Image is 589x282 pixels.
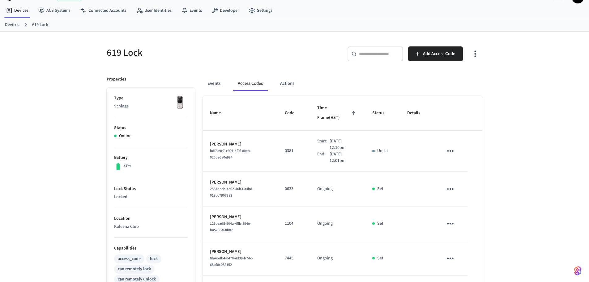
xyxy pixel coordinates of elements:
a: Devices [1,5,33,16]
span: bdf8a9c7-c991-4f9f-80eb-025be6a0e984 [210,148,251,160]
p: Capabilities [114,245,188,252]
div: End: [317,151,330,164]
p: 1104 [285,220,302,227]
span: 126cead5-904a-4ffb-894e-ba5283e60b87 [210,221,251,233]
span: Name [210,108,229,118]
a: Connected Accounts [75,5,131,16]
td: Ongoing [310,206,365,241]
p: 87% [123,163,131,169]
p: [PERSON_NAME] [210,249,270,255]
p: Kuleana Club [114,223,188,230]
a: ACS Systems [33,5,75,16]
span: Status [372,108,392,118]
span: 2534dccb-4c02-46b3-a4bd-018cc7907383 [210,186,254,198]
p: Type [114,95,188,102]
p: Status [114,125,188,131]
p: Set [377,255,383,262]
a: Settings [244,5,277,16]
a: Devices [5,22,19,28]
a: 619 Lock [32,22,48,28]
p: 0633 [285,186,302,192]
p: [DATE] 12:10pm [330,138,357,151]
span: Details [407,108,428,118]
button: Add Access Code [408,46,463,61]
div: Start: [317,138,330,151]
button: Events [203,76,225,91]
div: access_code [118,256,141,262]
p: 7445 [285,255,302,262]
p: 0381 [285,148,302,154]
p: Online [119,133,131,139]
p: Unset [377,148,388,154]
img: SeamLogoGradient.69752ec5.svg [574,266,582,276]
p: Locked [114,194,188,200]
td: Ongoing [310,241,365,276]
p: Schlage [114,103,188,110]
span: Add Access Code [423,50,455,58]
p: Battery [114,154,188,161]
td: Ongoing [310,172,365,206]
p: Set [377,186,383,192]
a: Developer [207,5,244,16]
p: [PERSON_NAME] [210,179,270,186]
p: [PERSON_NAME] [210,214,270,220]
button: Actions [275,76,299,91]
span: Time Frame(HST) [317,103,357,123]
div: can remotely lock [118,266,151,272]
p: Lock Status [114,186,188,192]
div: ant example [203,76,483,91]
p: [DATE] 12:01pm [330,151,357,164]
img: Yale Assure Touchscreen Wifi Smart Lock, Satin Nickel, Front [172,95,188,111]
p: [PERSON_NAME] [210,141,270,148]
h5: 619 Lock [107,46,291,59]
button: Access Codes [233,76,268,91]
a: User Identities [131,5,177,16]
div: lock [150,256,158,262]
p: Location [114,215,188,222]
span: 0fa4bdb4-0470-4d39-b7dc-68bf8c038152 [210,256,253,267]
span: Code [285,108,302,118]
p: Properties [107,76,126,83]
p: Set [377,220,383,227]
a: Events [177,5,207,16]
